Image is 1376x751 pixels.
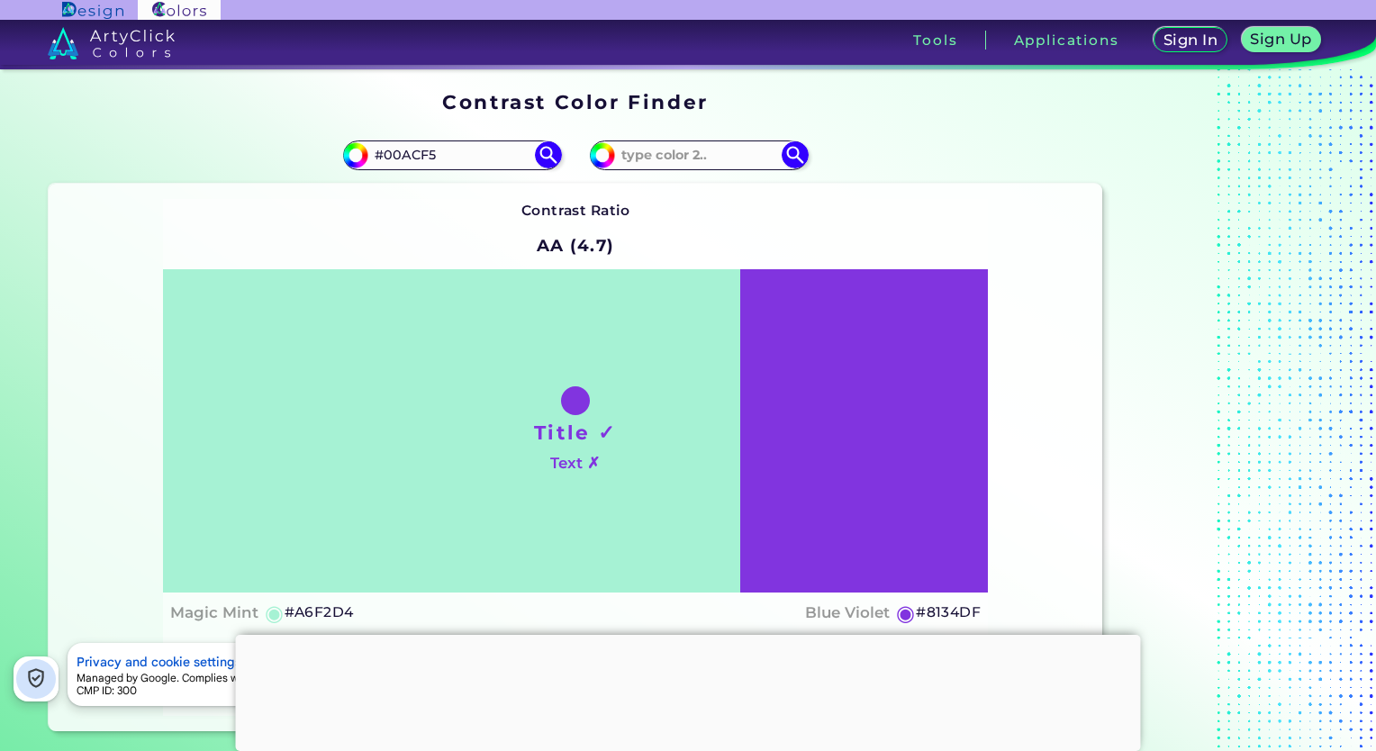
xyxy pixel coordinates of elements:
[48,27,175,59] img: logo_artyclick_colors_white.svg
[529,226,623,266] h2: AA (4.7)
[1254,32,1309,46] h5: Sign Up
[170,600,258,626] h4: Magic Mint
[550,450,600,476] h4: Text ✗
[913,33,957,47] h3: Tools
[442,88,708,115] h1: Contrast Color Finder
[896,602,916,624] h5: ◉
[1166,33,1216,47] h5: Sign In
[805,600,890,626] h4: Blue Violet
[368,143,536,167] input: type color 1..
[265,602,285,624] h5: ◉
[916,601,981,624] h5: #8134DF
[782,141,809,168] img: icon search
[285,601,354,624] h5: #A6F2D4
[521,202,630,219] strong: Contrast Ratio
[615,143,783,167] input: type color 2..
[535,141,562,168] img: icon search
[534,419,617,446] h1: Title ✓
[1245,29,1317,51] a: Sign Up
[236,635,1141,746] iframe: Advertisement
[1109,84,1335,737] iframe: Advertisement
[1157,29,1224,51] a: Sign In
[1014,33,1119,47] h3: Applications
[62,2,122,19] img: ArtyClick Design logo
